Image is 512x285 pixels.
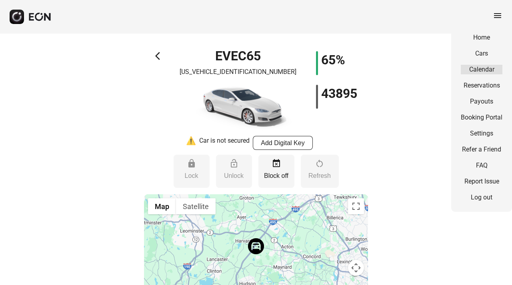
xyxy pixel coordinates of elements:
[461,49,502,58] a: Cars
[186,136,196,150] div: ⚠️
[199,136,250,150] div: Car is not secured
[321,89,357,98] h1: 43895
[461,177,502,186] a: Report Issue
[461,97,502,106] a: Payouts
[215,51,261,61] h1: EVEC65
[348,260,364,276] button: Map camera controls
[461,113,502,122] a: Booking Portal
[272,159,281,168] span: event_busy
[258,155,294,188] button: Block off
[262,171,290,181] p: Block off
[461,161,502,170] a: FAQ
[176,198,216,214] button: Show satellite imagery
[461,81,502,90] a: Reservations
[461,193,502,202] a: Log out
[493,11,502,20] span: menu
[461,145,502,154] a: Refer a Friend
[461,65,502,74] a: Calendar
[155,51,165,61] span: arrow_back_ios
[348,198,364,214] button: Toggle fullscreen view
[182,80,294,136] img: car
[461,33,502,42] a: Home
[180,67,296,77] p: [US_VEHICLE_IDENTIFICATION_NUMBER]
[461,129,502,138] a: Settings
[148,198,176,214] button: Show street map
[253,136,313,150] button: Add Digital Key
[321,55,345,65] h1: 65%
